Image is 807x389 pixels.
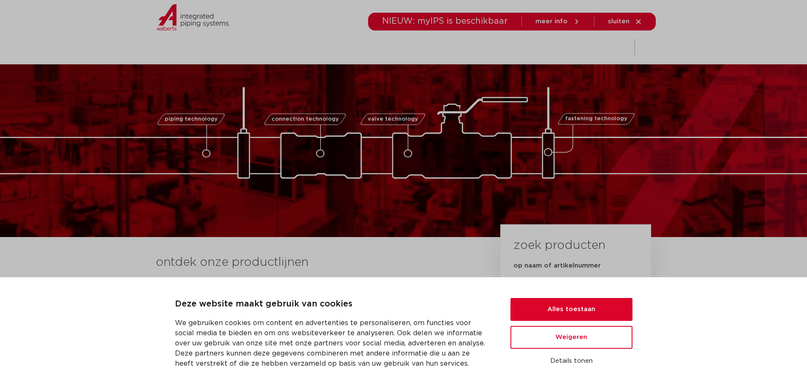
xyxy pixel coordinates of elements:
label: op naam of artikelnummer [513,262,601,270]
span: connection technology [271,116,338,122]
span: fastening technology [565,116,627,122]
h3: zoek producten [513,237,605,254]
span: NIEUW: myIPS is beschikbaar [382,17,508,25]
span: piping technology [165,116,218,122]
span: valve technology [368,116,418,122]
button: Alles toestaan [510,298,632,321]
button: Weigeren [510,326,632,349]
a: markten [340,31,367,64]
button: Details tonen [510,354,632,368]
p: We gebruiken cookies om content en advertenties te personaliseren, om functies voor social media ... [175,318,490,369]
p: Deze website maakt gebruik van cookies [175,298,490,311]
a: services [499,31,526,64]
span: sluiten [608,18,630,25]
a: producten [289,31,323,64]
a: sluiten [608,18,642,25]
span: meer info [535,18,568,25]
a: toepassingen [384,31,429,64]
h3: ontdek onze productlijnen [156,254,472,271]
a: meer info [535,18,580,25]
a: over ons [543,31,572,64]
a: downloads [446,31,482,64]
nav: Menu [289,31,572,64]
